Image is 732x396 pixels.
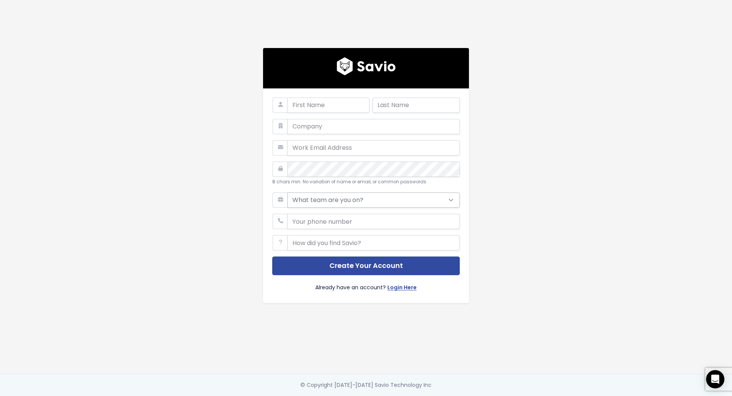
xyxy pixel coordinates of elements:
[287,98,369,113] input: First Name
[287,119,460,134] input: Company
[337,57,396,75] img: logo600x187.a314fd40982d.png
[287,140,460,156] input: Work Email Address
[272,257,460,275] button: Create Your Account
[272,179,427,185] small: 8 chars min. No variation of name or email, or common passwords.
[706,370,724,388] div: Open Intercom Messenger
[300,380,432,390] div: © Copyright [DATE]-[DATE] Savio Technology Inc
[372,98,460,113] input: Last Name
[387,283,417,294] a: Login Here
[272,275,460,294] div: Already have an account?
[287,235,460,250] input: How did you find Savio?
[287,214,460,229] input: Your phone number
